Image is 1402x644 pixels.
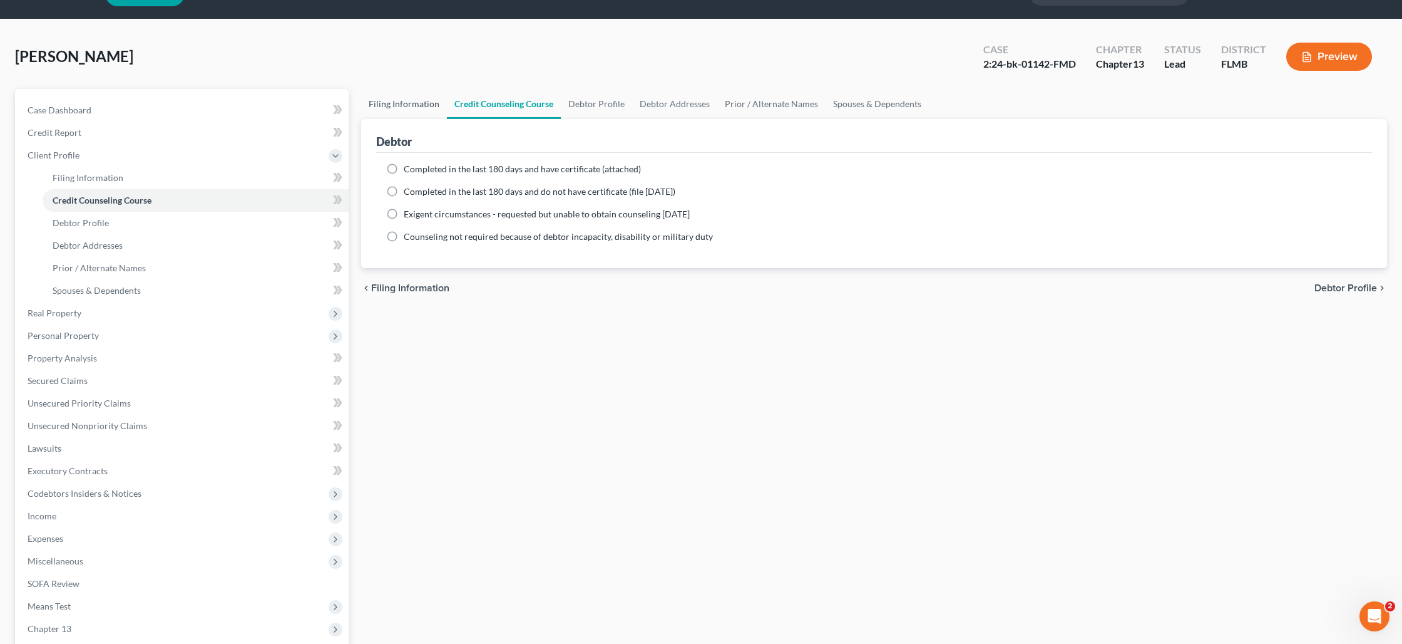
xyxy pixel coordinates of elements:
span: Case Dashboard [28,105,91,115]
a: Debtor Profile [43,212,349,234]
a: Debtor Addresses [632,89,717,119]
a: Spouses & Dependents [826,89,929,119]
a: Prior / Alternate Names [43,257,349,279]
button: Debtor Profile chevron_right [1314,283,1387,293]
span: Exigent circumstances - requested but unable to obtain counseling [DATE] [404,209,690,219]
span: Miscellaneous [28,556,83,566]
span: 13 [1133,58,1144,70]
div: Case [983,43,1076,57]
span: Means Test [28,601,71,611]
span: Property Analysis [28,353,97,363]
span: Credit Report [28,127,81,138]
span: Personal Property [28,330,99,341]
span: Completed in the last 180 days and have certificate (attached) [404,164,641,174]
a: Credit Counseling Course [43,189,349,212]
div: Lead [1164,57,1201,71]
span: Secured Claims [28,375,88,386]
span: SOFA Review [28,578,79,589]
span: Completed in the last 180 days and do not have certificate (file [DATE]) [404,186,675,197]
span: Client Profile [28,150,79,160]
a: Property Analysis [18,347,349,370]
div: FLMB [1221,57,1266,71]
a: SOFA Review [18,573,349,595]
a: Filing Information [43,167,349,189]
i: chevron_right [1377,283,1387,293]
div: District [1221,43,1266,57]
span: Income [28,511,56,521]
span: [PERSON_NAME] [15,47,133,65]
div: Chapter [1096,57,1144,71]
button: Preview [1286,43,1372,71]
a: Credit Report [18,122,349,144]
span: Filing Information [371,283,449,293]
span: Unsecured Nonpriority Claims [28,420,147,431]
span: Expenses [28,533,63,544]
span: 2 [1385,601,1395,611]
span: Counseling not required because of debtor incapacity, disability or military duty [404,231,713,242]
a: Filing Information [361,89,447,119]
a: Secured Claims [18,370,349,392]
span: Debtor Profile [53,217,109,228]
span: Credit Counseling Course [53,195,151,205]
span: Prior / Alternate Names [53,262,146,273]
a: Case Dashboard [18,99,349,122]
i: chevron_left [361,283,371,293]
iframe: Intercom live chat [1359,601,1389,631]
div: Chapter [1096,43,1144,57]
a: Credit Counseling Course [447,89,561,119]
div: 2:24-bk-01142-FMD [983,57,1076,71]
button: chevron_left Filing Information [361,283,449,293]
a: Unsecured Nonpriority Claims [18,415,349,437]
a: Prior / Alternate Names [717,89,826,119]
a: Spouses & Dependents [43,279,349,302]
div: Status [1164,43,1201,57]
span: Debtor Profile [1314,283,1377,293]
span: Lawsuits [28,443,61,454]
div: Debtor [376,134,412,149]
span: Spouses & Dependents [53,285,141,296]
a: Lawsuits [18,437,349,460]
a: Debtor Addresses [43,234,349,257]
span: Filing Information [53,172,123,183]
span: Debtor Addresses [53,240,123,251]
a: Executory Contracts [18,460,349,482]
span: Executory Contracts [28,465,108,476]
span: Real Property [28,308,81,318]
span: Codebtors Insiders & Notices [28,488,141,499]
a: Debtor Profile [561,89,632,119]
span: Chapter 13 [28,623,71,634]
span: Unsecured Priority Claims [28,398,131,408]
a: Unsecured Priority Claims [18,392,349,415]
